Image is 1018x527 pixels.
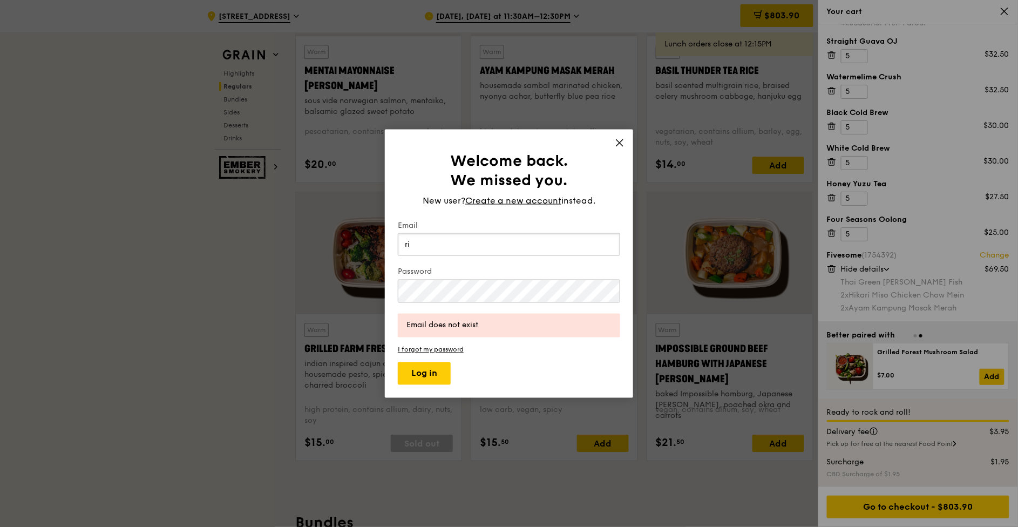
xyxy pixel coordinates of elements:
span: Create a new account [465,194,561,207]
label: Email [398,220,620,231]
a: I forgot my password [398,346,620,353]
label: Password [398,267,620,278]
span: instead. [561,195,595,206]
h1: Welcome back. We missed you. [398,151,620,190]
div: Email does not exist [406,320,612,330]
span: New user? [423,195,465,206]
button: Log in [398,362,451,384]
